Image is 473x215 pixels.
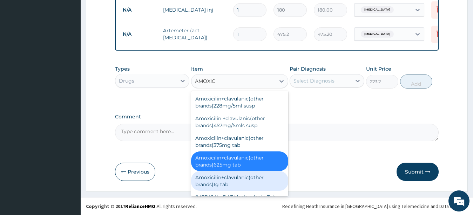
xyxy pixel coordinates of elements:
td: Artemeter (act [MEDICAL_DATA]) [160,24,230,45]
div: Redefining Heath Insurance in [GEOGRAPHIC_DATA] using Telemedicine and Data Science! [282,203,468,210]
div: Amoxicilin+clavulanic(other brands)375mg tab [191,132,288,151]
strong: Copyright © 2017 . [86,203,157,209]
button: Submit [397,163,439,181]
div: Amoxicilin+clavulanic(other brands)228mg/5ml susp [191,92,288,112]
span: [MEDICAL_DATA] [361,31,394,38]
img: d_794563401_company_1708531726252_794563401 [13,35,28,53]
label: Item [191,65,203,72]
label: Types [115,66,130,72]
footer: All rights reserved. [81,197,473,215]
label: Comment [115,114,439,120]
td: [MEDICAL_DATA] inj [160,3,230,17]
div: Minimize live chat window [115,4,132,20]
div: Amoxicilin +clavulanic(other brands)457mg/5mls susp [191,112,288,132]
button: Previous [115,163,155,181]
button: Add [400,74,432,89]
label: Unit Price [366,65,391,72]
td: N/A [119,28,160,41]
td: N/A [119,4,160,17]
textarea: Type your message and hit 'Enter' [4,142,134,166]
div: Select Diagnosis [293,77,335,84]
div: Chat with us now [36,39,118,48]
div: [MEDICAL_DATA]+clavulanic Tab (other brand) 625mg [191,191,288,210]
div: Amoxicilin+clavulanic(other brands)625mg tab [191,151,288,171]
div: Drugs [119,77,134,84]
span: We're online! [41,63,97,134]
div: Amoxicilin+clavulanic(other brands)1g tab [191,171,288,191]
label: Pair Diagnosis [290,65,326,72]
span: [MEDICAL_DATA] [361,6,394,13]
a: RelianceHMO [125,203,155,209]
